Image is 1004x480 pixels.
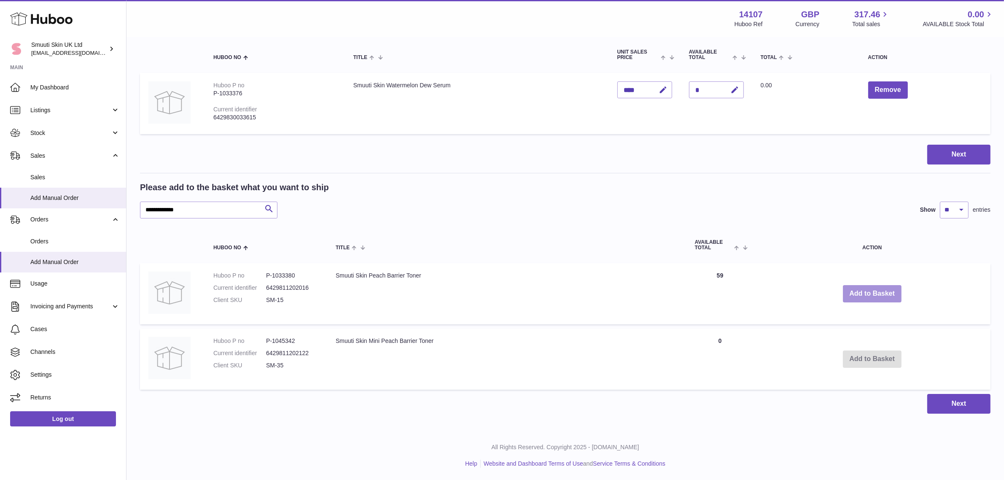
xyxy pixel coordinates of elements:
span: Channels [30,348,120,356]
dd: 6429811202122 [266,349,319,357]
span: Invoicing and Payments [30,302,111,310]
dd: P-1033380 [266,272,319,280]
a: 317.46 Total sales [852,9,890,28]
li: and [481,460,665,468]
span: Sales [30,173,120,181]
dd: P-1045342 [266,337,319,345]
div: Current identifier [213,106,257,113]
dd: SM-35 [266,361,319,369]
dd: SM-15 [266,296,319,304]
span: Settings [30,371,120,379]
strong: GBP [801,9,819,20]
div: Huboo P no [213,82,245,89]
dt: Client SKU [213,361,266,369]
img: Paivi.korvela@gmail.com [10,43,23,55]
p: All Rights Reserved. Copyright 2025 - [DOMAIN_NAME] [133,443,997,451]
span: Total sales [852,20,890,28]
div: Smuuti Skin UK Ltd [31,41,107,57]
img: Smuuti Skin Watermelon Dew Serum [148,81,191,124]
td: Smuuti Skin Mini Peach Barrier Toner [327,329,686,390]
span: Huboo no [213,245,241,251]
td: Smuuti Skin Watermelon Dew Serum [345,73,609,134]
span: Cases [30,325,120,333]
span: Title [336,245,350,251]
span: 0.00 [761,82,772,89]
button: Next [927,394,991,414]
a: Help [465,460,477,467]
span: AVAILABLE Total [695,240,732,251]
span: AVAILABLE Stock Total [923,20,994,28]
td: Smuuti Skin Peach Barrier Toner [327,263,686,324]
img: Smuuti Skin Mini Peach Barrier Toner [148,337,191,379]
td: 59 [686,263,754,324]
a: Service Terms & Conditions [593,460,665,467]
span: entries [973,206,991,214]
span: 0.00 [968,9,984,20]
div: P-1033376 [213,89,336,97]
dt: Huboo P no [213,337,266,345]
div: 6429830033615 [213,113,336,121]
dd: 6429811202016 [266,284,319,292]
span: My Dashboard [30,84,120,92]
dt: Current identifier [213,349,266,357]
div: Huboo Ref [735,20,763,28]
a: Website and Dashboard Terms of Use [484,460,583,467]
a: 0.00 AVAILABLE Stock Total [923,9,994,28]
span: Stock [30,129,111,137]
span: [EMAIL_ADDRESS][DOMAIN_NAME] [31,49,124,56]
button: Next [927,145,991,164]
strong: 14107 [739,9,763,20]
button: Add to Basket [843,285,902,302]
th: Action [754,231,991,259]
img: Smuuti Skin Peach Barrier Toner [148,272,191,314]
span: Returns [30,394,120,402]
dt: Huboo P no [213,272,266,280]
span: Orders [30,237,120,245]
dt: Client SKU [213,296,266,304]
span: Title [353,55,367,60]
span: Add Manual Order [30,258,120,266]
div: Currency [796,20,820,28]
span: Huboo no [213,55,241,60]
span: Listings [30,106,111,114]
button: Remove [868,81,908,99]
h2: Please add to the basket what you want to ship [140,182,329,193]
span: Usage [30,280,120,288]
span: Unit Sales Price [617,49,659,60]
dt: Current identifier [213,284,266,292]
span: 317.46 [854,9,880,20]
span: AVAILABLE Total [689,49,731,60]
a: Log out [10,411,116,426]
td: 0 [686,329,754,390]
span: Sales [30,152,111,160]
span: Orders [30,216,111,224]
span: Total [761,55,777,60]
label: Show [920,206,936,214]
span: Add Manual Order [30,194,120,202]
div: Action [868,55,982,60]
